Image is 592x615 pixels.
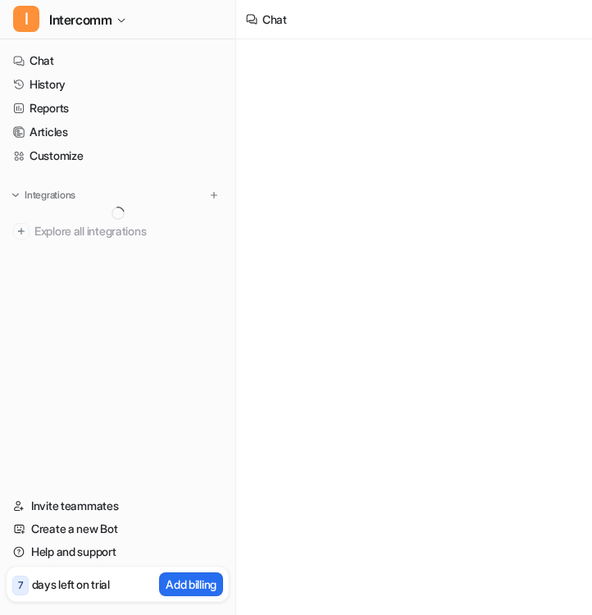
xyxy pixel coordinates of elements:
a: Reports [7,97,229,120]
span: Explore all integrations [34,218,222,244]
p: days left on trial [32,576,110,593]
img: expand menu [10,189,21,201]
a: History [7,73,229,96]
a: Chat [7,49,229,72]
img: explore all integrations [13,223,30,239]
p: 7 [18,578,23,593]
div: Chat [262,11,287,28]
a: Customize [7,144,229,167]
a: Explore all integrations [7,220,229,243]
img: menu_add.svg [208,189,220,201]
a: Help and support [7,540,229,563]
a: Invite teammates [7,494,229,517]
button: Add billing [159,572,223,596]
span: I [13,6,39,32]
span: Intercomm [49,8,112,31]
a: Articles [7,121,229,143]
a: Create a new Bot [7,517,229,540]
button: Integrations [7,187,80,203]
p: Add billing [166,576,216,593]
p: Integrations [25,189,75,202]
